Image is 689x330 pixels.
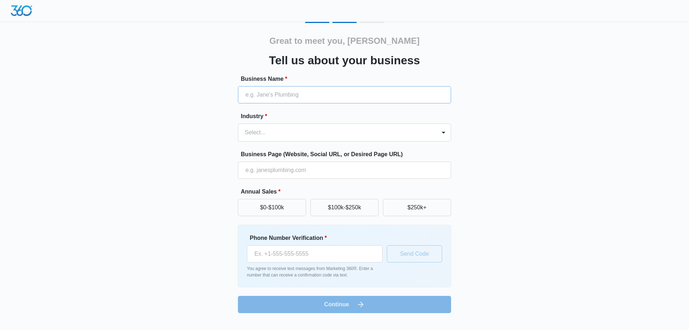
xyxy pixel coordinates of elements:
h2: Great to meet you, [PERSON_NAME] [269,34,420,47]
h3: Tell us about your business [269,52,420,69]
label: Industry [241,112,454,121]
input: e.g. janesplumbing.com [238,162,451,179]
label: Phone Number Verification [250,234,385,242]
button: $0-$100k [238,199,306,216]
button: $100k-$250k [310,199,379,216]
p: You agree to receive text messages from Marketing 360®. Enter a number that can receive a confirm... [247,265,383,278]
button: $250k+ [383,199,451,216]
input: e.g. Jane's Plumbing [238,86,451,103]
label: Business Page (Website, Social URL, or Desired Page URL) [241,150,454,159]
label: Business Name [241,75,454,83]
label: Annual Sales [241,187,454,196]
input: Ex. +1-555-555-5555 [247,245,383,262]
